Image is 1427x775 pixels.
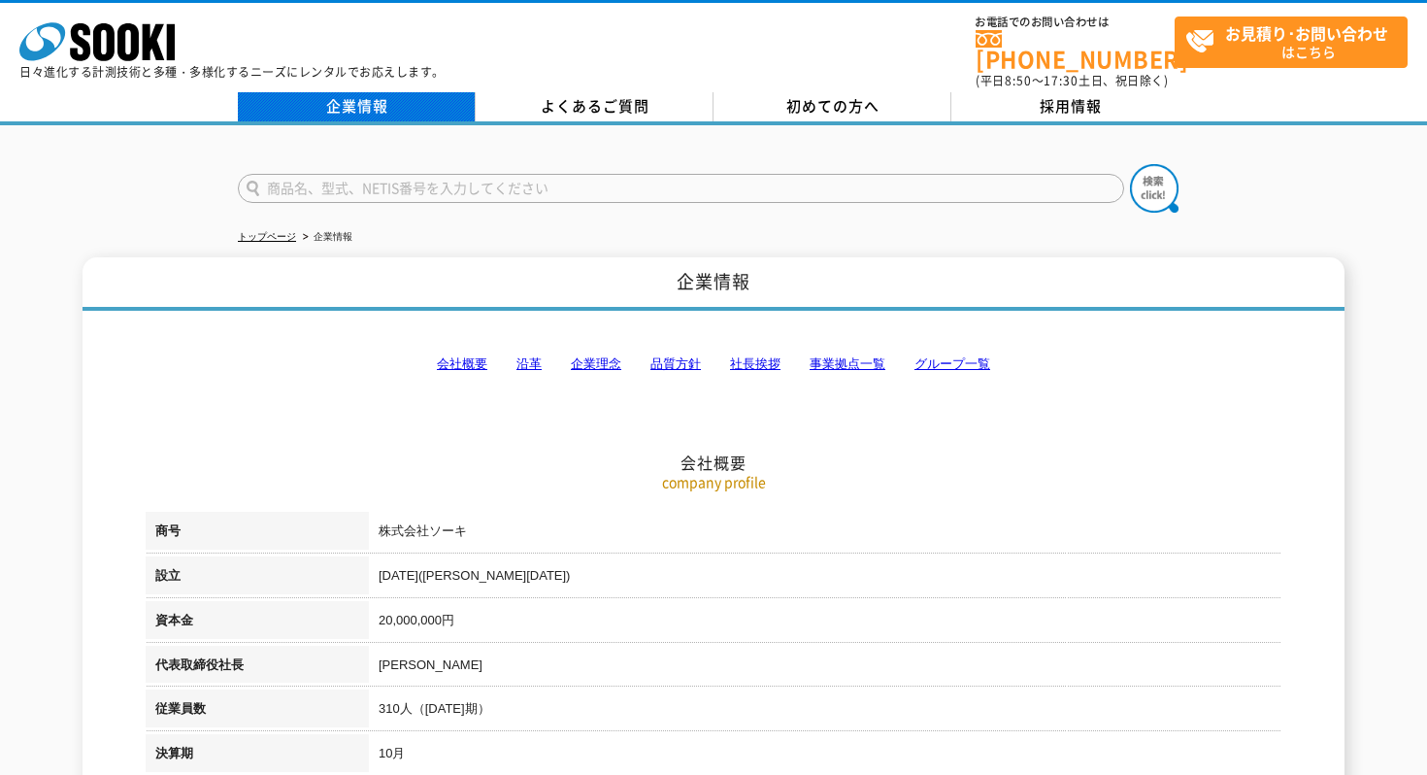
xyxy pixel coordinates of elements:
[1130,164,1178,213] img: btn_search.png
[369,646,1281,691] td: [PERSON_NAME]
[476,92,713,121] a: よくあるご質問
[1044,72,1079,89] span: 17:30
[146,690,369,734] th: 従業員数
[976,30,1175,70] a: [PHONE_NUMBER]
[730,356,780,371] a: 社長挨拶
[786,95,879,117] span: 初めての方へ
[146,512,369,556] th: 商号
[146,258,1281,473] h2: 会社概要
[238,231,296,242] a: トップページ
[976,72,1168,89] span: (平日 ～ 土日、祝日除く)
[1005,72,1032,89] span: 8:50
[238,92,476,121] a: 企業情報
[369,512,1281,556] td: 株式会社ソーキ
[146,556,369,601] th: 設立
[369,601,1281,646] td: 20,000,000円
[299,227,352,248] li: 企業情報
[713,92,951,121] a: 初めての方へ
[369,690,1281,734] td: 310人（[DATE]期）
[146,472,1281,492] p: company profile
[238,174,1124,203] input: 商品名、型式、NETIS番号を入力してください
[571,356,621,371] a: 企業理念
[83,257,1344,311] h1: 企業情報
[146,646,369,691] th: 代表取締役社長
[951,92,1189,121] a: 採用情報
[1175,17,1408,68] a: お見積り･お問い合わせはこちら
[1225,21,1388,45] strong: お見積り･お問い合わせ
[914,356,990,371] a: グループ一覧
[437,356,487,371] a: 会社概要
[810,356,885,371] a: 事業拠点一覧
[1185,17,1407,66] span: はこちら
[976,17,1175,28] span: お電話でのお問い合わせは
[650,356,701,371] a: 品質方針
[369,556,1281,601] td: [DATE]([PERSON_NAME][DATE])
[19,66,445,78] p: 日々進化する計測技術と多種・多様化するニーズにレンタルでお応えします。
[516,356,542,371] a: 沿革
[146,601,369,646] th: 資本金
